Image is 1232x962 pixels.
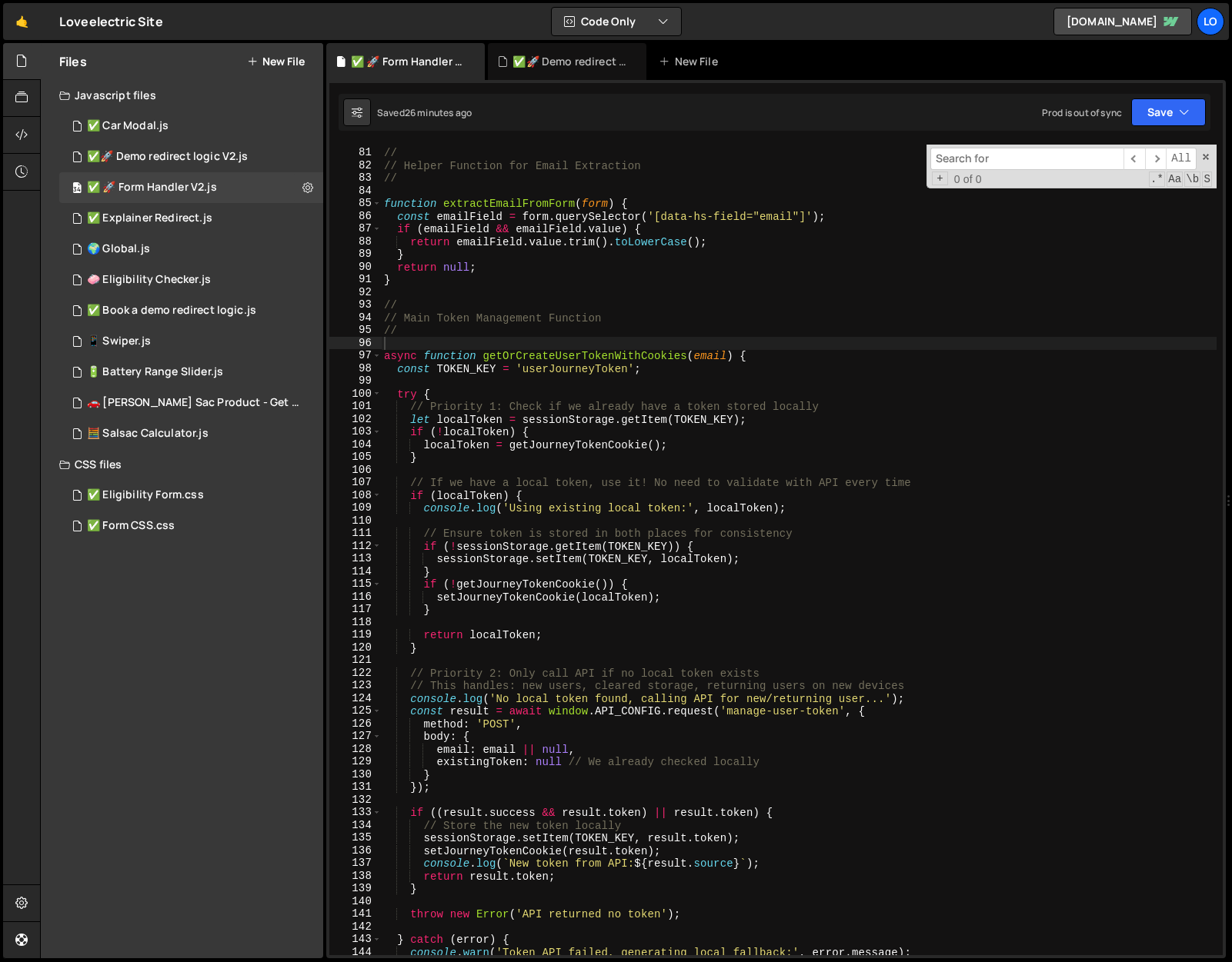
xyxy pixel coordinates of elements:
[87,211,212,225] div: ✅ Explainer Redirect.js
[329,349,382,362] div: 97
[932,171,948,186] span: Toggle Replace mode
[41,449,323,480] div: CSS files
[329,819,382,832] div: 134
[329,870,382,883] div: 138
[329,933,382,946] div: 143
[329,197,382,210] div: 85
[329,654,382,667] div: 121
[329,413,382,426] div: 102
[329,857,382,870] div: 137
[329,641,382,654] div: 120
[329,907,382,920] div: 141
[329,273,382,286] div: 91
[87,427,209,441] div: 🧮 Salsac Calculator.js
[87,488,204,502] div: ✅ Eligibility Form.css
[1184,171,1200,187] span: Whole Word Search
[329,438,382,451] div: 104
[329,730,382,743] div: 127
[329,261,382,274] div: 90
[41,80,323,111] div: Javascript files
[659,54,723,69] div: New File
[59,511,323,541] div: 8014/41351.css
[329,831,382,844] div: 135
[329,628,382,641] div: 119
[552,8,681,35] button: Code Only
[329,616,382,629] div: 118
[87,242,150,256] div: 🌍 Global.js
[329,692,382,705] div: 124
[329,146,382,159] div: 81
[329,185,382,198] div: 84
[930,148,1123,170] input: Search for
[59,172,323,203] div: 8014/42987.js
[329,324,382,337] div: 95
[87,150,248,164] div: ✅🚀 Demo redirect logic V2.js
[329,501,382,514] div: 109
[87,365,223,379] div: 🔋 Battery Range Slider.js
[329,540,382,553] div: 112
[329,717,382,731] div: 126
[87,519,175,533] div: ✅ Form CSS.css
[329,552,382,565] div: 113
[329,527,382,540] div: 111
[59,234,323,265] div: 8014/42769.js
[59,357,323,388] div: 8014/34824.js
[329,946,382,959] div: 144
[329,895,382,908] div: 140
[329,248,382,261] div: 89
[1145,148,1167,170] span: ​
[87,396,299,410] div: 🚗 [PERSON_NAME] Sac Product - Get started.js
[377,106,472,119] div: Saved
[59,418,323,449] div: 8014/28850.js
[329,362,382,375] div: 98
[1167,171,1183,187] span: CaseSensitive Search
[512,54,628,69] div: ✅🚀 Demo redirect logic V2.js
[329,844,382,857] div: 136
[59,53,87,70] h2: Files
[87,304,256,318] div: ✅ Book a demo redirect logic.js
[329,298,382,311] div: 93
[351,54,466,69] div: ✅ 🚀 Form Handler V2.js
[329,679,382,692] div: 123
[329,667,382,680] div: 122
[329,781,382,794] div: 131
[329,476,382,489] div: 107
[1131,98,1206,126] button: Save
[87,181,217,195] div: ✅ 🚀 Form Handler V2.js
[247,55,305,68] button: New File
[59,388,329,418] div: 8014/33036.js
[59,111,323,141] div: 8014/41995.js
[329,210,382,223] div: 86
[329,743,382,756] div: 128
[405,106,472,119] div: 26 minutes ago
[329,489,382,502] div: 108
[329,794,382,807] div: 132
[329,451,382,464] div: 105
[59,326,323,357] div: 8014/34949.js
[329,603,382,616] div: 117
[59,480,323,511] div: 8014/41354.css
[329,464,382,477] div: 106
[329,591,382,604] div: 116
[329,704,382,717] div: 125
[329,159,382,172] div: 82
[329,755,382,768] div: 129
[329,806,382,819] div: 133
[1042,106,1122,119] div: Prod is out of sync
[87,335,151,348] div: 📱 Swiper.js
[948,173,988,186] span: 0 of 0
[59,295,323,326] div: 8014/41355.js
[329,400,382,413] div: 101
[59,203,323,234] div: 8014/41778.js
[329,286,382,299] div: 92
[329,235,382,248] div: 88
[1053,8,1192,35] a: [DOMAIN_NAME]
[59,141,323,172] div: 8014/45834.js
[329,388,382,401] div: 100
[1149,171,1165,187] span: RegExp Search
[1197,8,1224,35] a: Lo
[59,265,323,295] div: 8014/42657.js
[329,374,382,388] div: 99
[329,768,382,781] div: 130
